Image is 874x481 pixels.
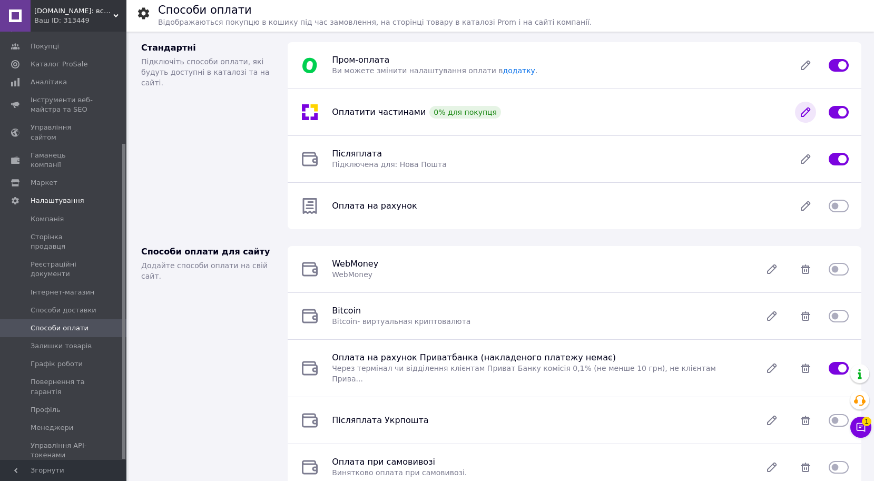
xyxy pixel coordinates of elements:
[332,364,716,383] span: Через термінал чи відділення клієнтам Приват Банку комісія 0,1% (не менше 10 грн), не клієнтам Пр...
[332,415,428,425] span: Післяплата Укрпошта
[141,57,269,87] span: Підключіть способи оплати, які будуть доступні в каталозі та на сайті.
[141,247,270,257] span: Способи оплати для сайту
[31,405,61,415] span: Профіль
[34,16,126,25] div: Ваш ID: 313449
[332,55,389,65] span: Пром-оплата
[31,306,96,315] span: Способи доставки
[332,270,372,279] span: WebMoney
[503,66,535,75] a: додатку
[332,66,537,75] span: Ви можете змінити налаштування оплати в .
[31,178,57,188] span: Маркет
[31,123,97,142] span: Управління сайтом
[31,341,92,351] span: Залишки товарів
[332,468,467,477] span: Винятково оплата при самовивозі.
[34,6,113,16] span: VipMart.com.ua: все для сонячних станцій — інтернет-магазин
[31,232,97,251] span: Сторінка продавця
[332,352,616,362] span: Оплата на рахунок Приватбанка (накладеного платежу немає)
[158,18,592,26] span: Відображаються покупцю в кошику під час замовлення, на сторінці товару в каталозі Prom і на сайті...
[332,306,361,316] span: Bitcoin
[862,415,871,424] span: 1
[332,259,378,269] span: WebMoney
[31,95,97,114] span: Інструменти веб-майстра та SEO
[31,214,64,224] span: Компанія
[31,359,83,369] span: Графік роботи
[31,77,67,87] span: Аналітика
[31,377,97,396] span: Повернення та гарантія
[332,201,417,211] span: Оплата на рахунок
[429,106,501,119] div: 0% для покупця
[31,196,84,205] span: Налаштування
[31,60,87,69] span: Каталог ProSale
[332,149,382,159] span: Післяплата
[31,423,73,433] span: Менеджери
[141,261,268,280] span: Додайте способи оплати на свій сайт.
[31,42,59,51] span: Покупці
[332,317,470,326] span: Bitcoin- виртуальная криптовалюта
[850,417,871,438] button: Чат з покупцем1
[31,260,97,279] span: Реєстраційні документи
[141,43,196,53] span: Стандартні
[31,323,89,333] span: Способи оплати
[31,151,97,170] span: Гаманець компанії
[158,4,252,16] h1: Способи оплати
[332,160,447,169] span: Підключена для: Нова Пошта
[31,288,94,297] span: Інтернет-магазин
[332,457,435,467] span: Оплата при самовивозі
[31,441,97,460] span: Управління API-токенами
[332,107,426,117] span: Оплатити частинами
